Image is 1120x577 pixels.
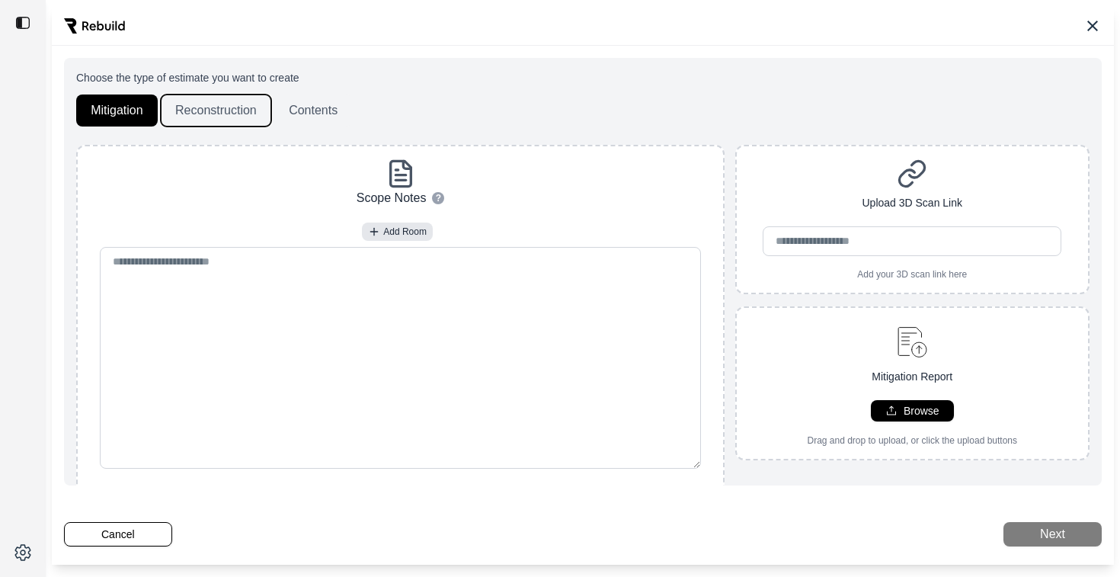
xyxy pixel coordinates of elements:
span: ? [436,192,441,204]
p: Choose the type of estimate you want to create [76,70,1090,85]
img: toggle sidebar [15,15,30,30]
p: Mitigation Report [872,369,952,385]
p: Scope Notes [357,189,427,207]
p: Add your 3D scan link here [857,268,967,280]
p: Browse [904,403,939,418]
img: Rebuild [64,18,125,34]
button: Cancel [64,522,172,547]
img: upload-document.svg [891,320,934,363]
p: Drag and drop to upload, or click the upload buttons [807,434,1017,447]
button: Reconstruction [161,95,271,127]
button: Contents [274,95,352,127]
button: Add Room [362,223,433,241]
p: Upload 3D Scan Link [862,195,962,211]
span: Add Room [383,226,427,238]
button: Browse [871,400,954,422]
button: Mitigation [76,95,158,127]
